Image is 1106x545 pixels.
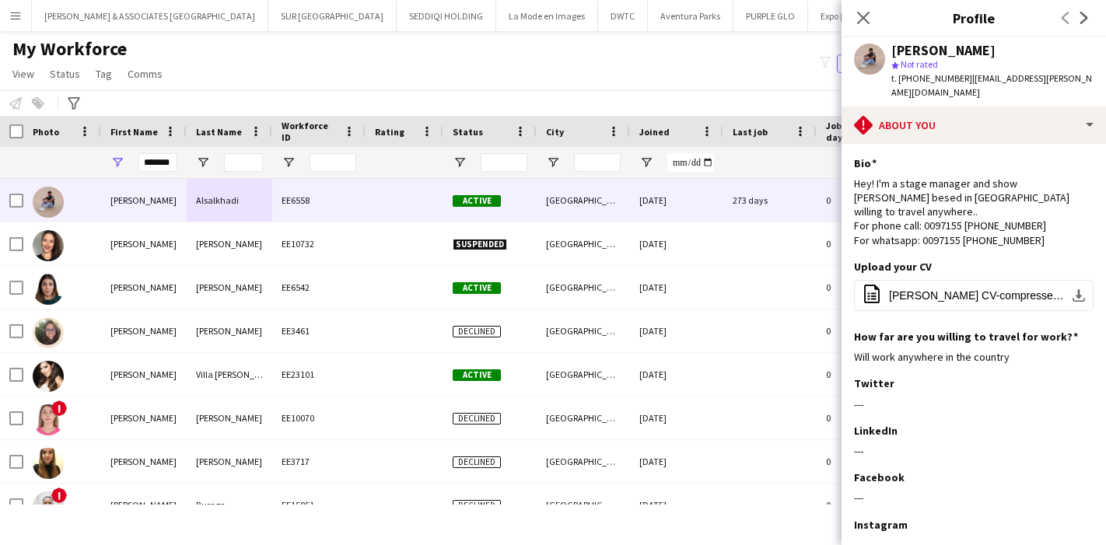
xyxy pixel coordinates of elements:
a: View [6,64,40,84]
img: Alejandra Villegas [33,404,64,435]
a: Comms [121,64,169,84]
app-action-btn: Advanced filters [65,94,83,113]
div: [GEOGRAPHIC_DATA] [537,484,630,526]
span: Last job [733,126,768,138]
div: 0 [817,484,918,526]
div: [PERSON_NAME] [101,484,187,526]
h3: LinkedIn [854,424,898,438]
button: Open Filter Menu [282,155,296,169]
div: [DATE] [630,222,723,265]
h3: Profile [842,8,1106,28]
span: Jobs (last 90 days) [826,120,890,143]
button: SEDDIQI HOLDING [397,1,496,31]
span: Declined [453,326,501,337]
input: City Filter Input [574,153,621,172]
a: Status [44,64,86,84]
input: First Name Filter Input [138,153,177,172]
span: ! [51,487,67,503]
span: Tag [96,67,112,81]
div: EE3461 [272,309,366,352]
div: [DATE] [630,309,723,352]
button: Expo [GEOGRAPHIC_DATA] [808,1,939,31]
span: ! [51,400,67,416]
div: [PERSON_NAME] [101,397,187,439]
input: Last Name Filter Input [224,153,263,172]
div: --- [854,444,1094,458]
button: [PERSON_NAME] CV-compressed.pdf [854,280,1094,311]
div: [PERSON_NAME] [187,266,272,309]
span: Declined [453,500,501,512]
button: Everyone5,770 [837,54,915,73]
div: EE10070 [272,397,366,439]
div: [DATE] [630,266,723,309]
span: Declined [453,413,501,424]
div: [PERSON_NAME] [101,309,187,352]
div: [PERSON_NAME] [101,440,187,483]
div: 273 days [723,179,817,222]
div: [GEOGRAPHIC_DATA] [537,440,630,483]
input: Joined Filter Input [667,153,714,172]
img: Alejandra Martinez [33,274,64,305]
div: [PERSON_NAME] [187,222,272,265]
div: 0 [817,353,918,396]
div: [PERSON_NAME] [101,222,187,265]
div: Villa [PERSON_NAME] [187,353,272,396]
span: My Workforce [12,37,127,61]
div: [PERSON_NAME] [101,353,187,396]
h3: Instagram [854,518,908,532]
div: [PERSON_NAME] [187,440,272,483]
div: [GEOGRAPHIC_DATA] [537,179,630,222]
div: EE6542 [272,266,366,309]
span: Rating [375,126,404,138]
span: Photo [33,126,59,138]
div: Will work anywhere in the country [854,350,1094,364]
button: DWTC [598,1,648,31]
div: [GEOGRAPHIC_DATA] [537,266,630,309]
span: | [EMAIL_ADDRESS][PERSON_NAME][DOMAIN_NAME] [891,72,1092,98]
div: 0 [817,222,918,265]
div: [GEOGRAPHIC_DATA] [537,309,630,352]
div: [DATE] [630,353,723,396]
img: Alejando Alsalkhadi [33,187,64,218]
div: [DATE] [630,397,723,439]
div: [DATE] [630,179,723,222]
div: EE6558 [272,179,366,222]
div: [PERSON_NAME] [101,179,187,222]
div: --- [854,397,1094,411]
span: Suspended [453,239,507,250]
div: 0 [817,309,918,352]
h3: How far are you willing to travel for work? [854,330,1078,344]
div: Alsalkhadi [187,179,272,222]
div: [GEOGRAPHIC_DATA] [537,353,630,396]
span: Not rated [901,58,938,70]
img: Alejandra Torres [33,317,64,348]
span: t. [PHONE_NUMBER] [891,72,972,84]
div: EE10732 [272,222,366,265]
button: [PERSON_NAME] & ASSOCIATES [GEOGRAPHIC_DATA] [32,1,268,31]
button: Open Filter Menu [110,155,124,169]
div: Buraga [187,484,272,526]
div: Hey! I'm a stage manager and show [PERSON_NAME] besed in [GEOGRAPHIC_DATA] willing to travel anyw... [854,176,1094,247]
div: [DATE] [630,484,723,526]
div: 0 [817,440,918,483]
div: EE15851 [272,484,366,526]
span: Last Name [196,126,242,138]
div: [PERSON_NAME] [101,266,187,309]
input: Workforce ID Filter Input [310,153,356,172]
span: Active [453,195,501,207]
span: First Name [110,126,158,138]
div: 0 [817,266,918,309]
h3: Upload your CV [854,260,932,274]
span: Status [50,67,80,81]
div: [GEOGRAPHIC_DATA] [537,397,630,439]
div: [PERSON_NAME] [891,44,996,58]
span: Workforce ID [282,120,338,143]
h3: Facebook [854,470,905,484]
img: Alejandra Villa Zapata [33,361,64,392]
div: 0 [817,397,918,439]
img: Alejandra Londono [33,230,64,261]
span: Status [453,126,483,138]
button: La Mode en Images [496,1,598,31]
div: [GEOGRAPHIC_DATA] [537,222,630,265]
span: Active [453,369,501,381]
